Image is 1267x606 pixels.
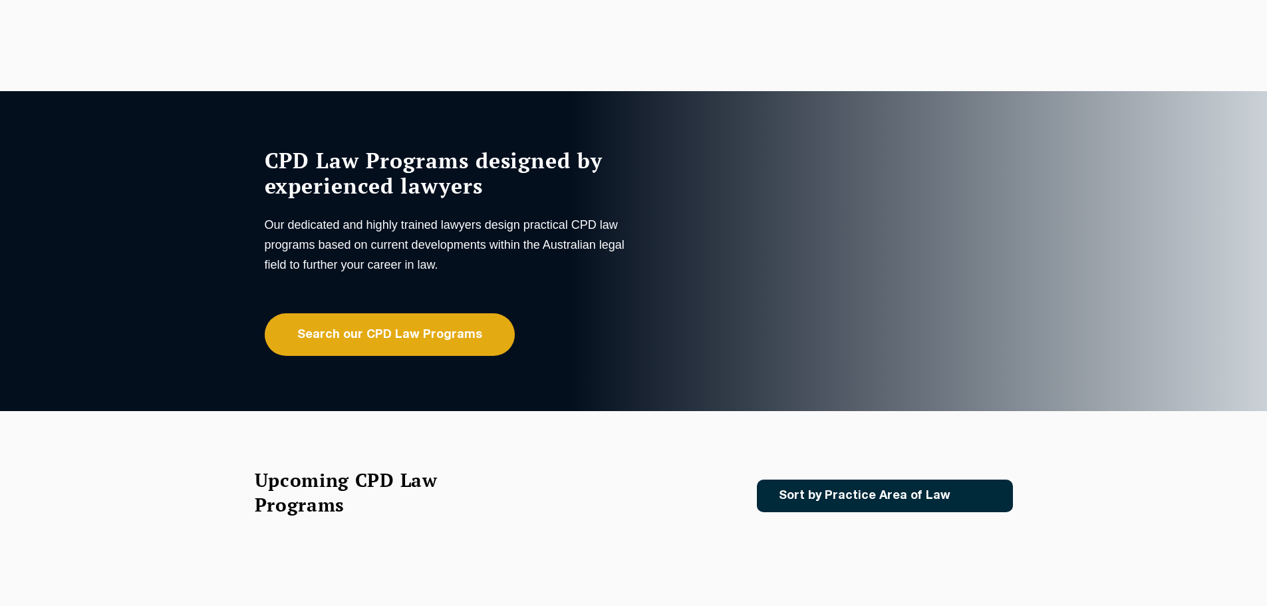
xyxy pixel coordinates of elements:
h2: Upcoming CPD Law Programs [255,468,471,517]
a: Sort by Practice Area of Law [757,480,1013,512]
h1: CPD Law Programs designed by experienced lawyers [265,148,631,198]
img: Icon [972,490,987,502]
p: Our dedicated and highly trained lawyers design practical CPD law programs based on current devel... [265,215,631,275]
a: Search our CPD Law Programs [265,313,515,356]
